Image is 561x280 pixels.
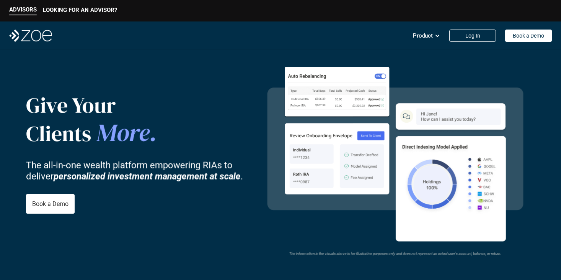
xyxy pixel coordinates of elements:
span: More [96,116,150,149]
em: The information in the visuals above is for illustrative purposes only and does not represent an ... [289,252,502,256]
p: ADVISORS [9,6,37,13]
a: Book a Demo [26,194,75,214]
p: LOOKING FOR AN ADVISOR? [43,7,117,13]
p: Log In [465,33,480,39]
strong: personalized investment management at scale [54,171,241,181]
p: The all-in-one wealth platform empowering RIAs to deliver . [26,160,256,182]
a: Book a Demo [505,30,552,42]
p: Give Your [26,92,202,118]
a: Log In [449,30,496,42]
p: Book a Demo [513,33,544,39]
span: . [150,116,157,149]
p: Clients [26,118,202,148]
p: Book a Demo [32,200,68,208]
p: Product [413,30,433,41]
